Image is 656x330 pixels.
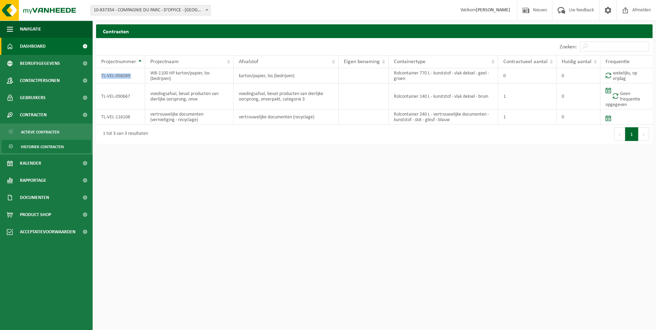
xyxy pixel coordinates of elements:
[557,109,600,125] td: 0
[20,223,75,240] span: Acceptatievoorwaarden
[91,5,210,15] span: 10-837354 - COMPAGNIE DU PARC - D’OFFICE - SINT-DENIJS-WESTREM
[2,140,91,153] a: Historiek contracten
[21,126,59,139] span: Actieve contracten
[498,68,557,83] td: 0
[145,68,234,83] td: WB-1100 HP karton/papier, los (bedrijven)
[639,127,649,141] button: Next
[625,127,639,141] button: 1
[600,83,653,109] td: Geen frequentie opgegeven
[389,83,498,109] td: Rolcontainer 140 L - kunststof - vlak deksel - bruin
[91,5,211,15] span: 10-837354 - COMPAGNIE DU PARC - D’OFFICE - SINT-DENIJS-WESTREM
[239,59,258,64] span: Afvalstof
[96,24,653,38] h2: Contracten
[20,89,46,106] span: Gebruikers
[557,68,600,83] td: 0
[557,83,600,109] td: 0
[503,59,548,64] span: Contractueel aantal
[560,44,577,50] label: Zoeken:
[20,189,49,206] span: Documenten
[234,68,339,83] td: karton/papier, los (bedrijven)
[21,140,64,153] span: Historiek contracten
[150,59,179,64] span: Projectnaam
[20,38,46,55] span: Dashboard
[606,59,630,64] span: Frequentie
[498,109,557,125] td: 1
[96,83,145,109] td: TL-VEL-090667
[96,109,145,125] td: TL-VEL-116108
[145,83,234,109] td: voedingsafval, bevat producten van dierlijke oorsprong, onve
[389,68,498,83] td: Rolcontainer 770 L - kunststof - vlak deksel - geel - groen
[2,125,91,138] a: Actieve contracten
[99,128,148,140] div: 1 tot 3 van 3 resultaten
[145,109,234,125] td: vertrouwelijke documenten (vernietiging - recyclage)
[389,109,498,125] td: Rolcontainer 240 L - vertrouwelijke documenten - kunststof - slot - gleuf - blauw
[101,59,136,64] span: Projectnummer
[234,83,339,109] td: voedingsafval, bevat producten van dierlijke oorsprong, onverpakt, categorie 3
[20,155,41,172] span: Kalender
[20,72,60,89] span: Contactpersonen
[562,59,591,64] span: Huidig aantal
[96,68,145,83] td: TL-VEL-058289
[476,8,510,13] strong: [PERSON_NAME]
[394,59,425,64] span: Containertype
[20,206,51,223] span: Product Shop
[20,55,60,72] span: Bedrijfsgegevens
[498,83,557,109] td: 1
[20,106,47,123] span: Contracten
[20,172,46,189] span: Rapportage
[344,59,380,64] span: Eigen benaming
[614,127,625,141] button: Previous
[234,109,339,125] td: vertrouwelijke documenten (recyclage)
[20,21,41,38] span: Navigatie
[600,68,653,83] td: wekelijks, op vrijdag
